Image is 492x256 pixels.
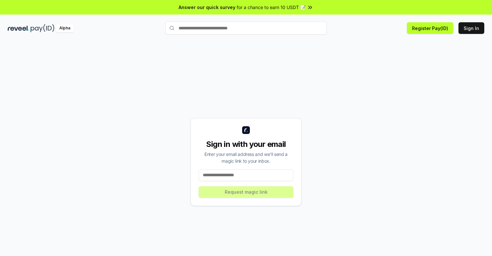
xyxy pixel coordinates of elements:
span: Answer our quick survey [179,4,235,11]
div: Enter your email address and we’ll send a magic link to your inbox. [199,151,293,164]
button: Sign In [458,22,484,34]
img: reveel_dark [8,24,29,32]
img: logo_small [242,126,250,134]
div: Alpha [56,24,74,32]
img: pay_id [31,24,54,32]
div: Sign in with your email [199,139,293,149]
span: for a chance to earn 10 USDT 📝 [237,4,306,11]
button: Register Pay(ID) [407,22,453,34]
